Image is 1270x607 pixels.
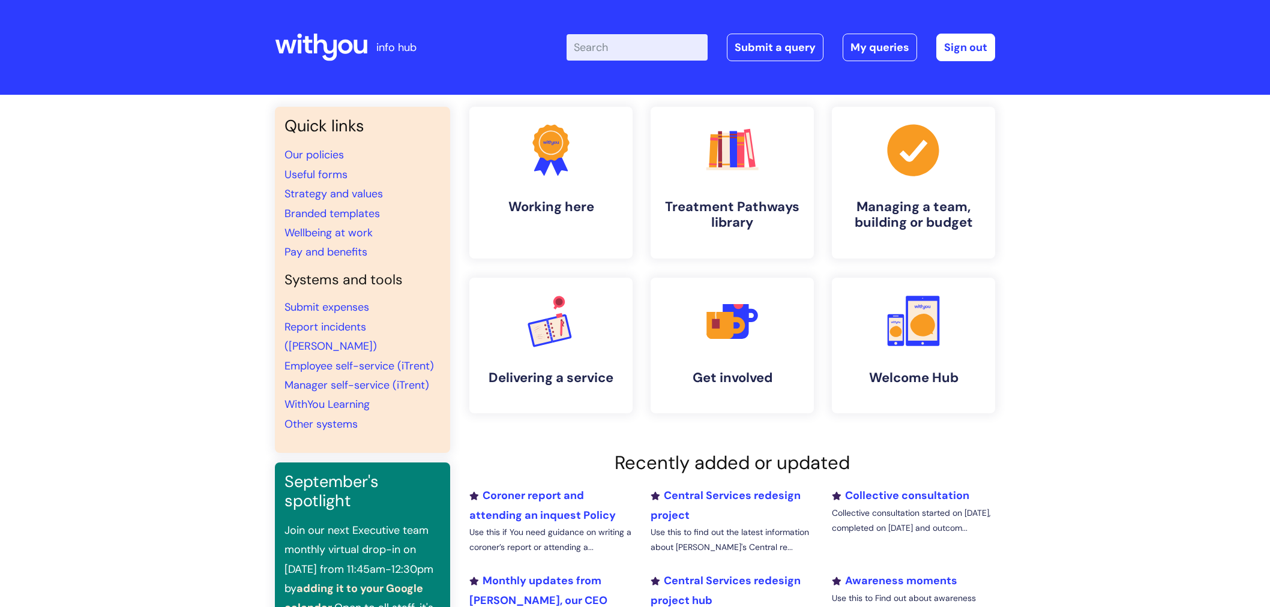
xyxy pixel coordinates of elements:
a: My queries [843,34,917,61]
div: | - [567,34,995,61]
a: Collective consultation [832,488,969,503]
a: Branded templates [284,206,380,221]
a: Sign out [936,34,995,61]
a: Submit expenses [284,300,369,314]
h3: September's spotlight [284,472,441,511]
a: Treatment Pathways library [651,107,814,259]
a: Wellbeing at work [284,226,373,240]
h3: Quick links [284,116,441,136]
a: Coroner report and attending an inquest Policy [469,488,616,522]
a: Strategy and values [284,187,383,201]
a: Get involved [651,278,814,413]
p: Use this if You need guidance on writing a coroner’s report or attending a... [469,525,633,555]
p: Collective consultation started on [DATE], completed on [DATE] and outcom... [832,506,995,536]
h4: Get involved [660,370,804,386]
a: Welcome Hub [832,278,995,413]
a: Delivering a service [469,278,633,413]
h4: Managing a team, building or budget [841,199,986,231]
h4: Delivering a service [479,370,623,386]
input: Search [567,34,708,61]
a: Submit a query [727,34,823,61]
a: Pay and benefits [284,245,367,259]
p: Use this to find out the latest information about [PERSON_NAME]'s Central re... [651,525,814,555]
a: Report incidents ([PERSON_NAME]) [284,320,377,353]
a: Working here [469,107,633,259]
a: Managing a team, building or budget [832,107,995,259]
p: info hub [376,38,417,57]
h4: Welcome Hub [841,370,986,386]
a: Central Services redesign project [651,488,801,522]
h4: Systems and tools [284,272,441,289]
a: Employee self-service (iTrent) [284,359,434,373]
a: Central Services redesign project hub [651,573,801,607]
h2: Recently added or updated [469,452,995,474]
h4: Treatment Pathways library [660,199,804,231]
a: Awareness moments [832,573,957,588]
h4: Working here [479,199,623,215]
a: Our policies [284,148,344,162]
a: WithYou Learning [284,397,370,411]
a: Manager self-service (iTrent) [284,378,429,392]
a: Other systems [284,417,358,431]
a: Monthly updates from [PERSON_NAME], our CEO [469,573,607,607]
a: Useful forms [284,167,348,182]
